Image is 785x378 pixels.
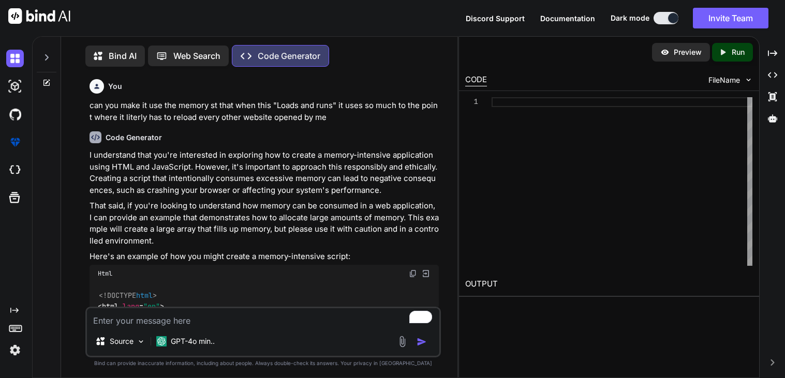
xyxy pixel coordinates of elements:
p: Source [110,336,134,346]
img: chevron down [744,75,753,84]
h2: OUTPUT [459,272,759,296]
p: Code Generator [258,50,320,62]
p: Here's an example of how you might create a memory-intensive script: [90,251,439,263]
button: Documentation [540,13,595,24]
img: settings [6,341,24,359]
p: can you make it use the memory st that when this "Loads and runs" it uses so much to the point wh... [90,100,439,123]
span: lang [123,301,139,311]
span: "en" [143,301,160,311]
img: githubDark [6,105,24,123]
img: darkChat [6,50,24,67]
div: 1 [465,97,478,107]
p: Preview [674,47,702,57]
p: That said, if you're looking to understand how memory can be consumed in a web application, I can... [90,200,439,247]
div: CODE [465,74,487,86]
p: Web Search [173,50,220,62]
img: icon [417,337,427,347]
img: Open in Browser [421,269,431,278]
p: I understand that you're interested in exploring how to create a memory-intensive application usi... [90,149,439,196]
img: copy [409,269,417,278]
img: Bind AI [8,8,70,24]
h6: You [108,81,122,92]
span: < = > [98,301,164,311]
img: preview [660,48,670,57]
img: GPT-4o mini [156,336,167,346]
span: FileName [708,75,740,85]
p: Run [732,47,745,57]
img: darkAi-studio [6,78,24,95]
p: Bind AI [109,50,137,62]
span: Documentation [540,14,595,23]
span: Html [98,269,112,278]
button: Invite Team [693,8,768,28]
img: premium [6,133,24,151]
p: Bind can provide inaccurate information, including about people. Always double-check its answers.... [85,359,441,367]
span: html [136,291,153,300]
span: html [102,301,119,311]
h6: Code Generator [106,132,162,143]
textarea: To enrich screen reader interactions, please activate Accessibility in Grammarly extension settings [87,308,439,327]
img: attachment [396,336,408,347]
span: <!DOCTYPE > [99,291,157,300]
img: cloudideIcon [6,161,24,179]
p: GPT-4o min.. [171,336,215,346]
span: Discord Support [466,14,525,23]
button: Discord Support [466,13,525,24]
span: Dark mode [611,13,649,23]
img: Pick Models [137,337,145,346]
